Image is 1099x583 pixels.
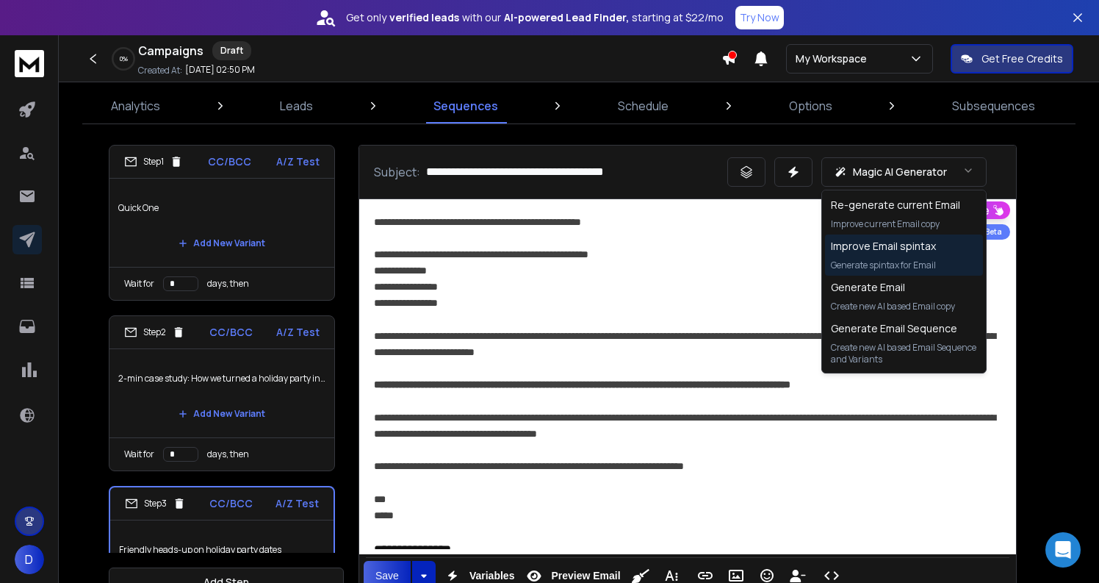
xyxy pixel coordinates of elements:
div: Step 2 [124,326,185,339]
button: Magic AI Generator [821,157,987,187]
h1: Campaigns [138,42,203,60]
div: Step 1 [124,155,183,168]
button: D [15,545,44,574]
div: Draft [212,41,251,60]
h1: Improve Email spintax [831,239,936,254]
p: Create new AI based Email copy [831,301,955,312]
p: Get Free Credits [981,51,1063,66]
p: Generate spintax for Email [831,260,936,271]
span: Variables [466,570,518,582]
p: 0 % [120,54,128,63]
li: Step1CC/BCCA/Z TestQuick OneAdd New VariantWait fordays, then [109,145,335,301]
img: logo [15,50,44,77]
p: Improve current Email copy [831,218,960,230]
p: Get only with our starting at $22/mo [346,10,724,25]
p: Quick One [118,187,325,229]
div: Beta [977,224,1010,240]
p: A/Z Test [276,325,320,340]
p: A/Z Test [276,154,320,169]
h1: Re-generate current Email [831,198,960,212]
a: Analytics [102,88,169,124]
p: Magic AI Generator [853,165,947,179]
p: My Workspace [796,51,873,66]
a: Options [780,88,841,124]
p: CC/BCC [208,154,251,169]
p: Analytics [111,97,160,115]
p: CC/BCC [209,325,253,340]
p: days, then [207,278,249,290]
div: Open Intercom Messenger [1045,532,1081,568]
h1: Generate Email [831,280,955,295]
p: Schedule [618,97,669,115]
a: Leads [271,88,322,124]
p: Options [789,97,832,115]
p: [DATE] 02:50 PM [185,64,255,76]
p: Subject: [374,163,420,181]
button: Add New Variant [167,229,277,258]
p: Subsequences [952,97,1035,115]
button: Try Now [735,6,784,29]
a: Schedule [609,88,677,124]
a: Sequences [425,88,507,124]
h1: Generate Email Sequence [831,321,977,336]
p: Try Now [740,10,779,25]
p: A/Z Test [275,496,319,511]
p: CC/BCC [209,496,253,511]
li: Step2CC/BCCA/Z Test2-min case study: How we turned a holiday party into a ”best event yet”Add New... [109,315,335,471]
p: 2-min case study: How we turned a holiday party into a ”best event yet” [118,358,325,399]
div: Step 3 [125,497,186,510]
span: Preview Email [548,570,623,582]
p: Wait for [124,448,154,460]
p: days, then [207,448,249,460]
strong: verified leads [389,10,459,25]
button: Add New Variant [167,399,277,429]
p: Create new AI based Email Sequence and Variants [831,342,977,365]
p: Wait for [124,278,154,290]
a: Subsequences [943,88,1044,124]
p: Created At: [138,65,182,76]
p: Leads [280,97,313,115]
p: Sequences [433,97,498,115]
p: Friendly heads-up on holiday party dates [119,529,325,571]
button: Get Free Credits [951,44,1073,74]
strong: AI-powered Lead Finder, [504,10,629,25]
